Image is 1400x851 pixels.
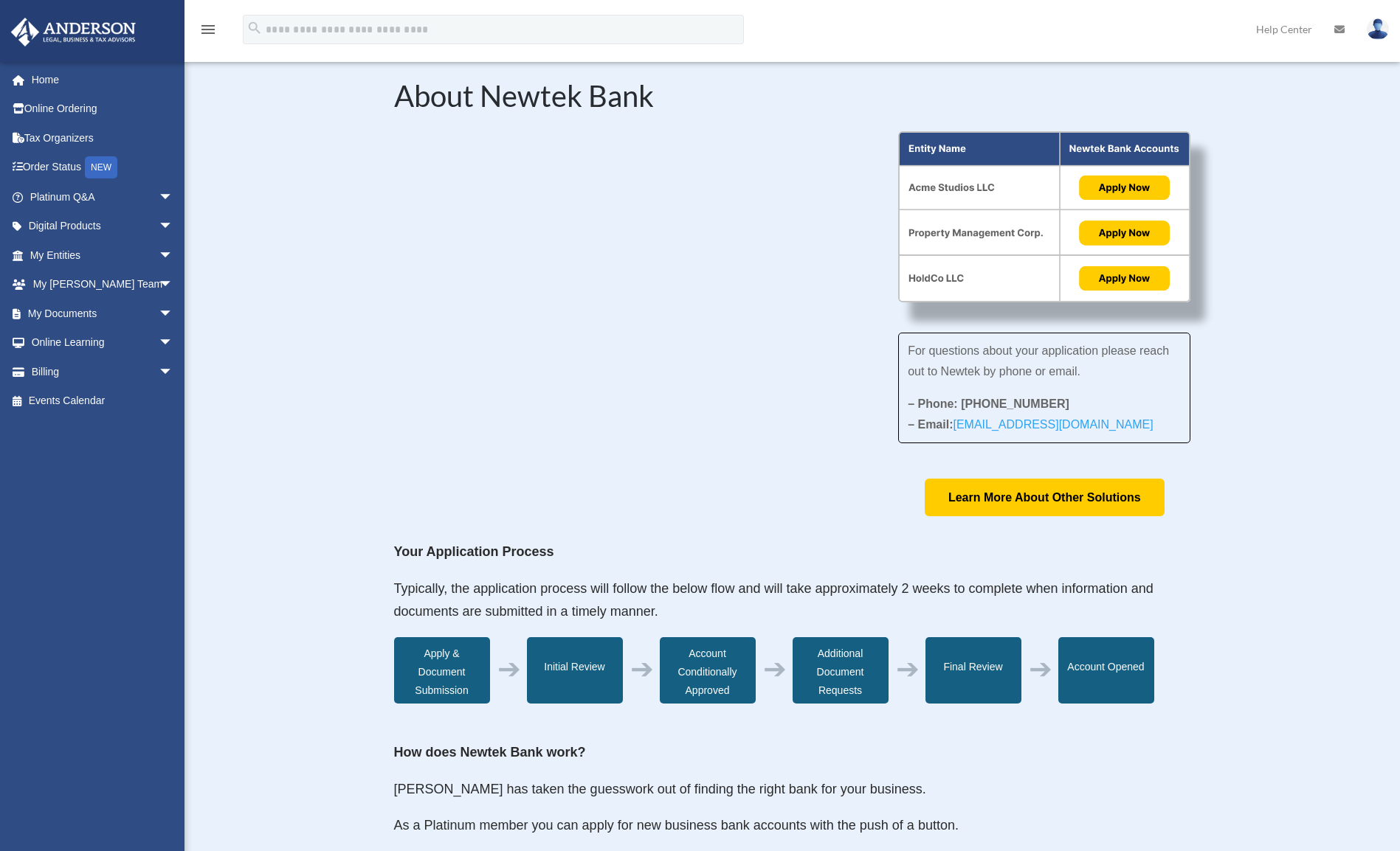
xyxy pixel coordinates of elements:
[246,20,263,36] i: search
[10,182,196,212] a: Platinum Q&Aarrow_drop_down
[908,344,1169,378] span: For questions about your application please reach out to Newtek by phone or email.
[159,212,188,242] span: arrow_drop_down
[394,778,1191,815] p: [PERSON_NAME] has taken the guesswork out of finding the right bank for your business.
[10,212,196,241] a: Digital Productsarrow_drop_down
[1058,637,1154,704] div: Account Opened
[908,397,1069,410] strong: – Phone: [PHONE_NUMBER]
[159,357,188,387] span: arrow_drop_down
[10,270,196,299] a: My [PERSON_NAME] Teamarrow_drop_down
[159,270,188,300] span: arrow_drop_down
[527,637,623,704] div: Initial Review
[925,479,1165,516] a: Learn More About Other Solutions
[10,357,196,386] a: Billingarrow_drop_down
[10,328,196,358] a: Online Learningarrow_drop_down
[925,637,1021,704] div: Final Review
[660,637,756,704] div: Account Conditionally Approved
[394,544,554,559] strong: Your Application Process
[10,65,196,94] a: Home
[159,328,188,358] span: arrow_drop_down
[10,94,196,124] a: Online Ordering
[394,745,586,760] strong: How does Newtek Bank work?
[85,156,117,178] div: NEW
[10,153,196,183] a: Order StatusNEW
[394,581,1154,619] span: Typically, the application process will follow the below flow and will take approximately 2 weeks...
[898,131,1190,302] img: About Partnership Graphic (3)
[10,299,196,328] a: My Documentsarrow_drop_down
[908,418,1154,431] strong: – Email:
[394,131,855,390] iframe: NewtekOne and Newtek Bank's Partnership with Anderson Advisors
[7,18,140,46] img: Anderson Advisors Platinum Portal
[159,299,188,329] span: arrow_drop_down
[394,81,1191,118] h2: About Newtek Bank
[199,21,217,38] i: menu
[1367,18,1389,40] img: User Pic
[10,123,196,153] a: Tax Organizers
[159,182,188,212] span: arrow_drop_down
[793,637,889,704] div: Additional Document Requests
[10,240,196,270] a: My Entitiesarrow_drop_down
[896,660,920,678] div: ➔
[394,637,490,704] div: Apply & Document Submission
[763,660,787,678] div: ➔
[630,660,654,678] div: ➔
[1029,660,1052,678] div: ➔
[394,814,1191,851] p: As a Platinum member you can apply for new business bank accounts with the push of a button.
[199,26,217,38] a: menu
[159,240,188,271] span: arrow_drop_down
[10,386,196,416] a: Events Calendar
[497,660,521,678] div: ➔
[953,418,1153,438] a: [EMAIL_ADDRESS][DOMAIN_NAME]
